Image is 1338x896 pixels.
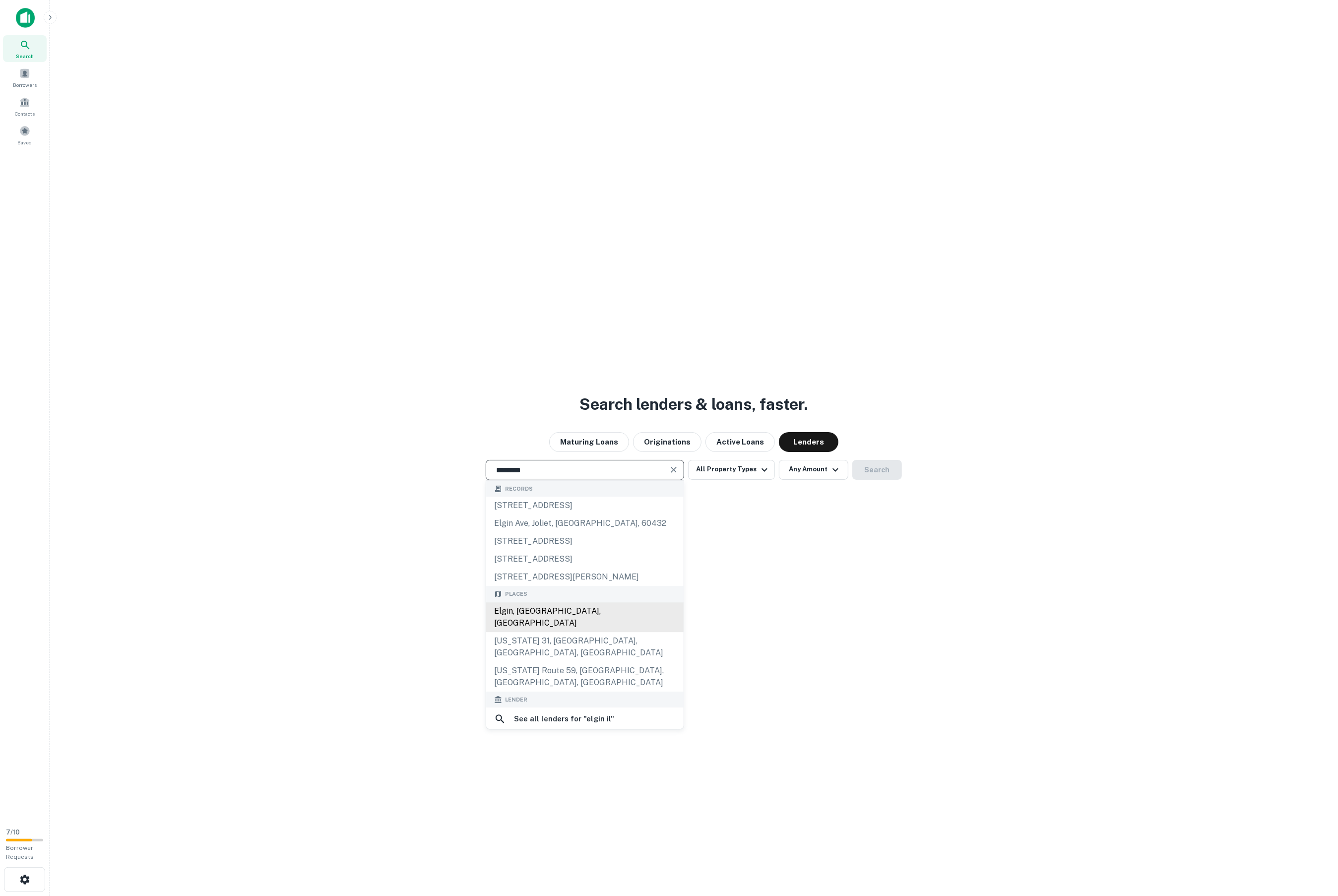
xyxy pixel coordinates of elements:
[3,64,47,91] a: Borrowers
[505,590,527,598] span: Places
[13,81,37,89] span: Borrowers
[688,460,774,480] button: All Property Types
[18,138,32,146] span: Saved
[633,432,701,452] button: Originations
[779,460,848,480] button: Any Amount
[16,8,35,28] img: capitalize-icon.png
[505,696,527,704] span: Lender
[1288,817,1338,864] iframe: Chat Widget
[3,122,47,148] a: Saved
[549,432,629,452] button: Maturing Loans
[3,93,47,120] a: Contacts
[705,432,775,452] button: Active Loans
[3,35,47,62] a: Search
[16,52,34,60] span: Search
[486,514,684,532] div: elgin ave, joliet, [GEOGRAPHIC_DATA], 60432
[486,497,684,514] div: [STREET_ADDRESS]
[486,632,684,662] div: [US_STATE] 31, [GEOGRAPHIC_DATA], [GEOGRAPHIC_DATA], [GEOGRAPHIC_DATA]
[580,392,808,416] h3: Search lenders & loans, faster.
[486,662,684,692] div: [US_STATE] Route 59, [GEOGRAPHIC_DATA], [GEOGRAPHIC_DATA], [GEOGRAPHIC_DATA]
[6,844,34,860] span: Borrower Requests
[486,602,684,632] div: Elgin, [GEOGRAPHIC_DATA], [GEOGRAPHIC_DATA]
[505,485,533,493] span: Records
[6,829,20,836] span: 7 / 10
[486,550,684,568] div: [STREET_ADDRESS]
[779,432,838,452] button: Lenders
[486,568,684,586] div: [STREET_ADDRESS][PERSON_NAME]
[514,713,614,725] h6: See all lenders for " elgin il "
[667,463,681,477] button: Clear
[15,110,35,118] span: Contacts
[486,532,684,550] div: [STREET_ADDRESS]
